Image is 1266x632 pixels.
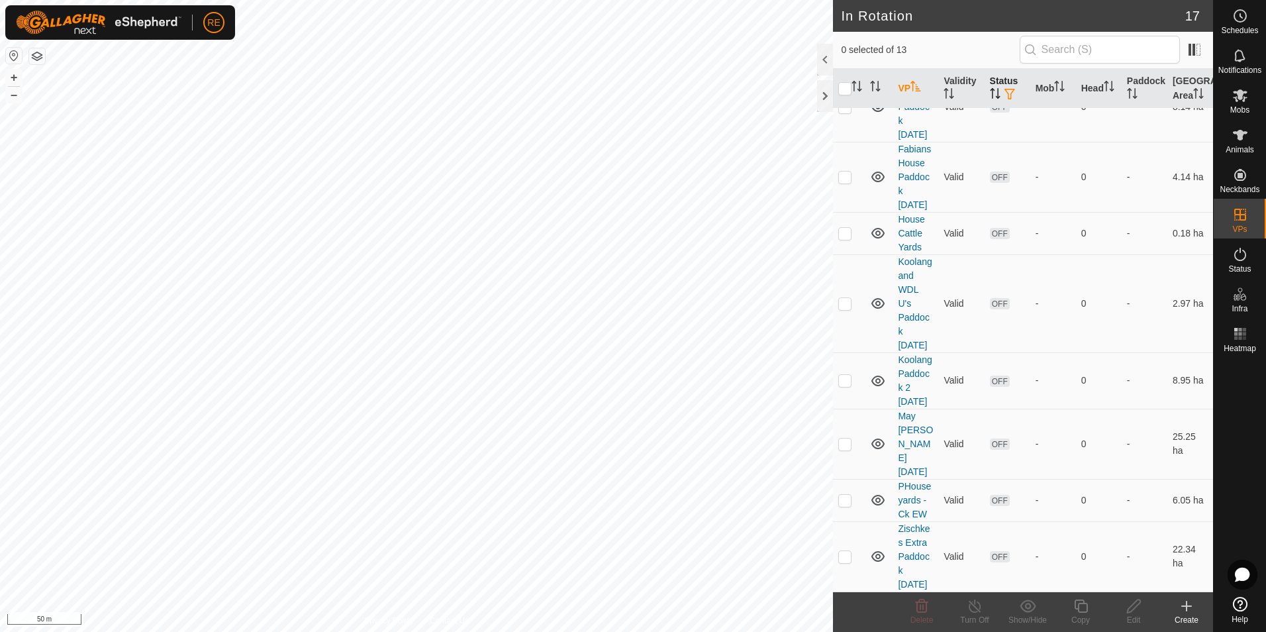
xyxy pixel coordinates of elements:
a: Fabians House Paddock [DATE] [898,144,931,210]
a: Fabians House Paddock [DATE] [898,74,931,140]
td: - [1122,212,1167,254]
div: Turn Off [948,614,1001,626]
a: Contact Us [430,615,469,627]
div: - [1036,437,1071,451]
td: Valid [938,479,984,521]
span: Status [1228,265,1251,273]
span: Delete [910,615,934,625]
div: - [1036,170,1071,184]
span: RE [207,16,220,30]
a: May [PERSON_NAME] [DATE] [898,411,933,477]
td: - [1122,479,1167,521]
p-sorticon: Activate to sort [1193,90,1204,101]
p-sorticon: Activate to sort [1127,90,1138,101]
td: 0 [1076,409,1122,479]
td: 2.97 ha [1167,254,1213,352]
a: Help [1214,592,1266,629]
button: – [6,87,22,103]
span: 0 selected of 13 [841,43,1019,57]
div: Show/Hide [1001,614,1054,626]
td: - [1122,409,1167,479]
th: Status [985,69,1030,109]
a: Zischkes Extra Paddock [DATE] [898,523,930,590]
input: Search (S) [1020,36,1180,64]
span: OFF [990,298,1010,309]
td: 0 [1076,142,1122,212]
div: - [1036,297,1071,311]
span: OFF [990,172,1010,183]
div: Edit [1107,614,1160,626]
td: 8.95 ha [1167,352,1213,409]
button: Map Layers [29,48,45,64]
div: - [1036,550,1071,564]
span: OFF [990,376,1010,387]
p-sorticon: Activate to sort [870,83,881,93]
a: Privacy Policy [364,615,414,627]
p-sorticon: Activate to sort [910,83,921,93]
span: Heatmap [1224,344,1256,352]
th: Mob [1030,69,1076,109]
a: House Cattle Yards [898,214,924,252]
button: + [6,70,22,85]
td: 0 [1076,254,1122,352]
td: 6.05 ha [1167,479,1213,521]
td: Valid [938,212,984,254]
td: 0.18 ha [1167,212,1213,254]
td: 4.14 ha [1167,142,1213,212]
div: - [1036,374,1071,388]
span: OFF [990,228,1010,239]
td: Valid [938,142,984,212]
a: Koolang Paddock 2 [DATE] [898,354,932,407]
td: - [1122,352,1167,409]
span: Help [1232,615,1248,623]
td: 0 [1076,212,1122,254]
td: - [1122,521,1167,592]
p-sorticon: Activate to sort [1054,83,1065,93]
td: Valid [938,254,984,352]
th: [GEOGRAPHIC_DATA] Area [1167,69,1213,109]
div: Create [1160,614,1213,626]
span: Notifications [1218,66,1261,74]
td: - [1122,254,1167,352]
img: Gallagher Logo [16,11,181,34]
span: 17 [1185,6,1200,26]
span: Neckbands [1220,185,1259,193]
button: Reset Map [6,48,22,64]
p-sorticon: Activate to sort [1104,83,1114,93]
td: 25.25 ha [1167,409,1213,479]
span: Schedules [1221,26,1258,34]
div: - [1036,494,1071,507]
td: Valid [938,521,984,592]
span: Animals [1226,146,1254,154]
td: 0 [1076,521,1122,592]
span: Infra [1232,305,1247,313]
a: PHouse yards - Ck EW [898,481,931,519]
td: Valid [938,352,984,409]
td: 0 [1076,352,1122,409]
th: Validity [938,69,984,109]
td: - [1122,142,1167,212]
span: VPs [1232,225,1247,233]
span: OFF [990,551,1010,562]
span: OFF [990,439,1010,450]
p-sorticon: Activate to sort [944,90,954,101]
span: Mobs [1230,106,1249,114]
p-sorticon: Activate to sort [990,90,1000,101]
a: Koolang and WDL U's Paddock [DATE] [898,256,932,350]
div: - [1036,227,1071,240]
div: Copy [1054,614,1107,626]
span: OFF [990,495,1010,506]
td: 22.34 ha [1167,521,1213,592]
th: VP [893,69,938,109]
td: 0 [1076,479,1122,521]
th: Paddock [1122,69,1167,109]
td: Valid [938,409,984,479]
h2: In Rotation [841,8,1185,24]
p-sorticon: Activate to sort [852,83,862,93]
th: Head [1076,69,1122,109]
